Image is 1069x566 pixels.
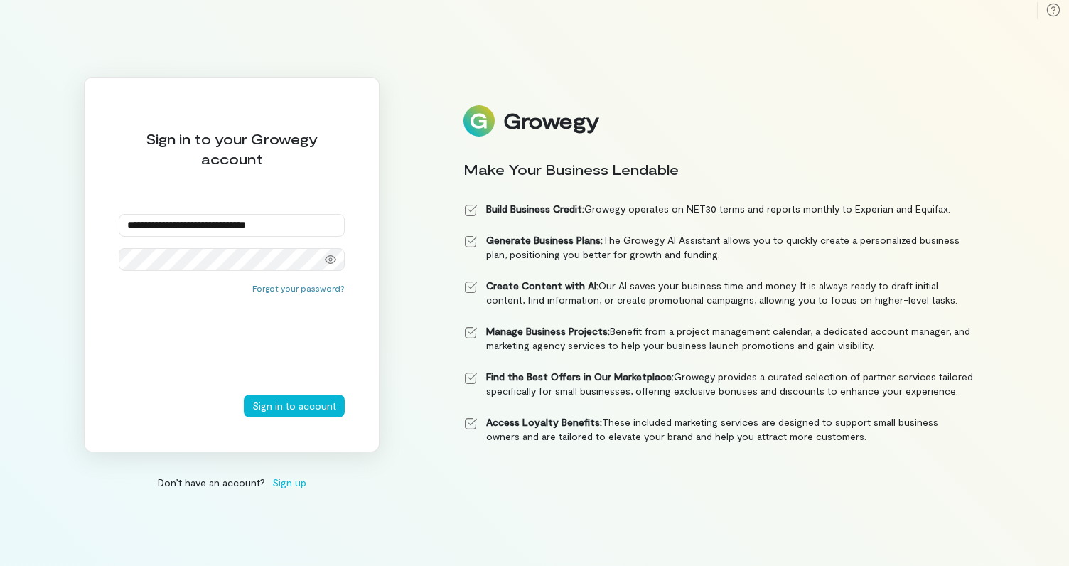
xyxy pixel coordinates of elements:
[463,370,974,398] li: Growegy provides a curated selection of partner services tailored specifically for small business...
[463,159,974,179] div: Make Your Business Lendable
[463,233,974,262] li: The Growegy AI Assistant allows you to quickly create a personalized business plan, positioning y...
[486,234,603,246] strong: Generate Business Plans:
[486,416,602,428] strong: Access Loyalty Benefits:
[486,203,584,215] strong: Build Business Credit:
[252,282,345,294] button: Forgot your password?
[463,105,495,137] img: Logo
[503,109,598,133] div: Growegy
[486,279,598,292] strong: Create Content with AI:
[463,202,974,216] li: Growegy operates on NET30 terms and reports monthly to Experian and Equifax.
[463,324,974,353] li: Benefit from a project management calendar, a dedicated account manager, and marketing agency ser...
[486,325,610,337] strong: Manage Business Projects:
[272,475,306,490] span: Sign up
[244,395,345,417] button: Sign in to account
[486,370,674,383] strong: Find the Best Offers in Our Marketplace:
[463,415,974,444] li: These included marketing services are designed to support small business owners and are tailored ...
[84,475,380,490] div: Don’t have an account?
[119,129,345,169] div: Sign in to your Growegy account
[463,279,974,307] li: Our AI saves your business time and money. It is always ready to draft initial content, find info...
